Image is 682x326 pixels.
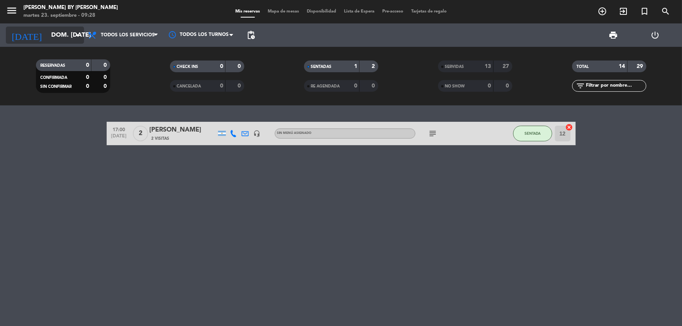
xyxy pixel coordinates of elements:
strong: 0 [220,64,223,69]
strong: 2 [372,64,376,69]
span: Lista de Espera [340,9,378,14]
span: SENTADAS [311,65,332,69]
button: SENTADA [513,126,552,141]
div: [PERSON_NAME] by [PERSON_NAME] [23,4,118,12]
i: exit_to_app [619,7,628,16]
span: RE AGENDADA [311,84,340,88]
span: TOTAL [577,65,589,69]
i: search [661,7,670,16]
strong: 0 [104,62,108,68]
span: SENTADA [524,131,541,135]
button: menu [6,5,18,19]
strong: 0 [86,75,89,80]
span: RESERVADAS [41,64,66,68]
strong: 0 [372,83,376,89]
span: CONFIRMADA [41,76,68,80]
strong: 0 [86,62,89,68]
span: SIN CONFIRMAR [41,85,72,89]
span: CANCELADA [177,84,201,88]
div: LOG OUT [634,23,676,47]
strong: 1 [354,64,357,69]
i: arrow_drop_down [73,30,82,40]
span: 2 [133,126,148,141]
div: martes 23. septiembre - 09:28 [23,12,118,20]
strong: 0 [104,75,108,80]
span: [DATE] [109,134,129,143]
span: NO SHOW [445,84,465,88]
strong: 0 [220,83,223,89]
span: print [609,30,618,40]
span: Disponibilidad [303,9,340,14]
span: Sin menú asignado [277,132,312,135]
i: headset_mic [254,130,261,137]
strong: 0 [488,83,491,89]
strong: 0 [104,84,108,89]
i: [DATE] [6,27,47,44]
span: Pre-acceso [378,9,407,14]
i: add_circle_outline [598,7,607,16]
i: power_settings_new [651,30,660,40]
i: turned_in_not [640,7,649,16]
strong: 0 [354,83,357,89]
span: CHECK INS [177,65,199,69]
span: 2 Visitas [152,135,170,142]
strong: 0 [238,83,242,89]
i: filter_list [576,81,585,91]
span: 17:00 [109,125,129,134]
input: Filtrar por nombre... [585,82,646,90]
span: Tarjetas de regalo [407,9,451,14]
strong: 0 [86,84,89,89]
div: [PERSON_NAME] [150,125,216,135]
strong: 14 [619,64,625,69]
span: pending_actions [246,30,256,40]
span: Todos los servicios [101,32,155,38]
i: cancel [566,123,573,131]
span: Mis reservas [231,9,264,14]
strong: 0 [238,64,242,69]
strong: 0 [506,83,510,89]
i: subject [428,129,438,138]
strong: 27 [503,64,510,69]
strong: 29 [637,64,644,69]
i: menu [6,5,18,16]
span: SERVIDAS [445,65,464,69]
span: Mapa de mesas [264,9,303,14]
strong: 13 [485,64,491,69]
